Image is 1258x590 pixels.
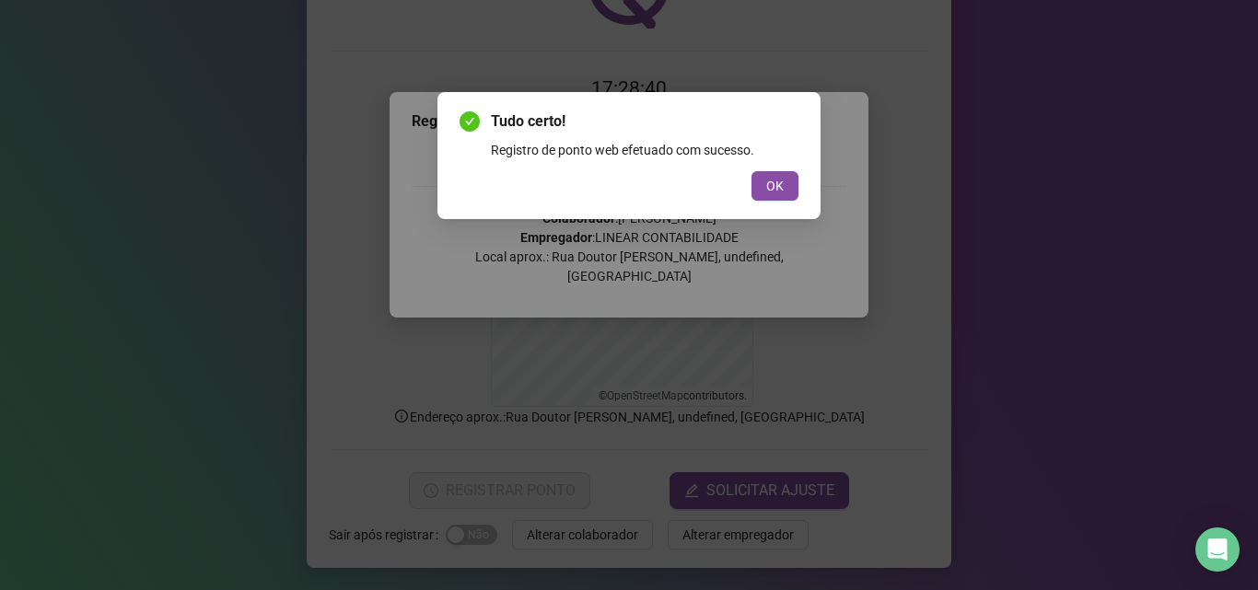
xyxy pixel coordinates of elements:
[766,176,784,196] span: OK
[460,111,480,132] span: check-circle
[491,110,798,133] span: Tudo certo!
[491,140,798,160] div: Registro de ponto web efetuado com sucesso.
[751,171,798,201] button: OK
[1195,527,1240,572] div: Open Intercom Messenger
